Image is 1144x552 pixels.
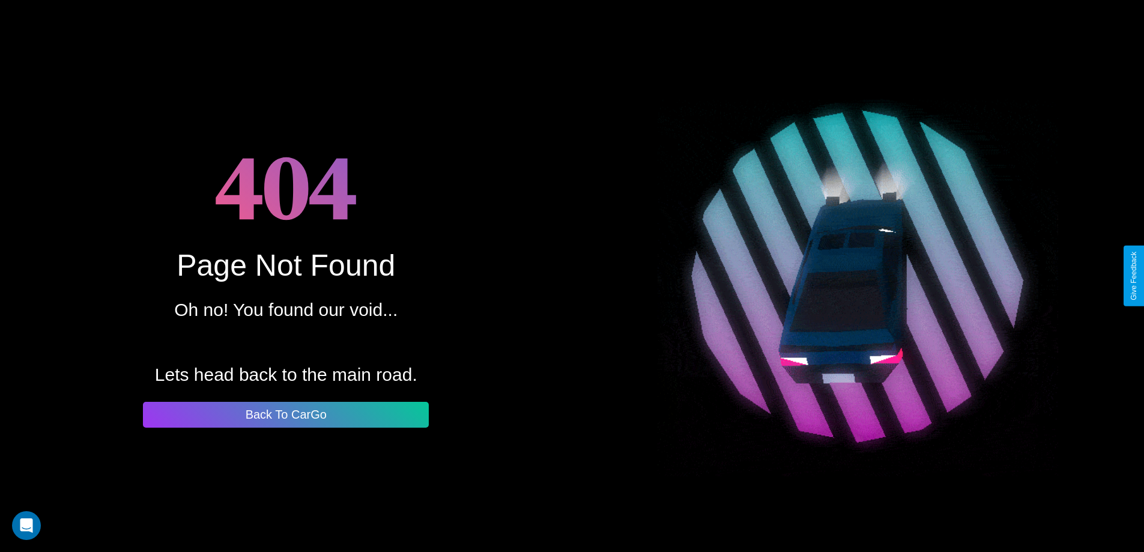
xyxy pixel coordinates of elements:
[12,511,41,540] div: Open Intercom Messenger
[1130,252,1138,300] div: Give Feedback
[155,294,417,391] p: Oh no! You found our void... Lets head back to the main road.
[177,248,395,283] div: Page Not Found
[143,402,429,428] button: Back To CarGo
[658,76,1058,476] img: spinning car
[215,125,357,248] h1: 404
